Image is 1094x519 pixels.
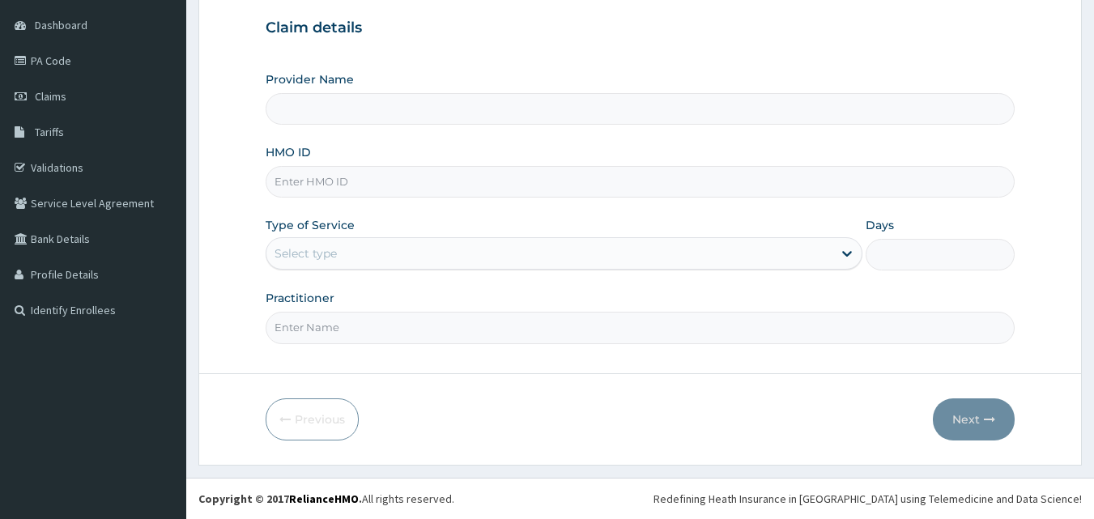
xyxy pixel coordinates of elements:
button: Next [933,398,1015,440]
label: Type of Service [266,217,355,233]
div: Select type [275,245,337,262]
input: Enter Name [266,312,1015,343]
span: Claims [35,89,66,104]
span: Tariffs [35,125,64,139]
label: HMO ID [266,144,311,160]
input: Enter HMO ID [266,166,1015,198]
label: Days [866,217,894,233]
a: RelianceHMO [289,491,359,506]
footer: All rights reserved. [186,478,1094,519]
label: Practitioner [266,290,334,306]
strong: Copyright © 2017 . [198,491,362,506]
button: Previous [266,398,359,440]
span: Dashboard [35,18,87,32]
div: Redefining Heath Insurance in [GEOGRAPHIC_DATA] using Telemedicine and Data Science! [653,491,1082,507]
h3: Claim details [266,19,1015,37]
label: Provider Name [266,71,354,87]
